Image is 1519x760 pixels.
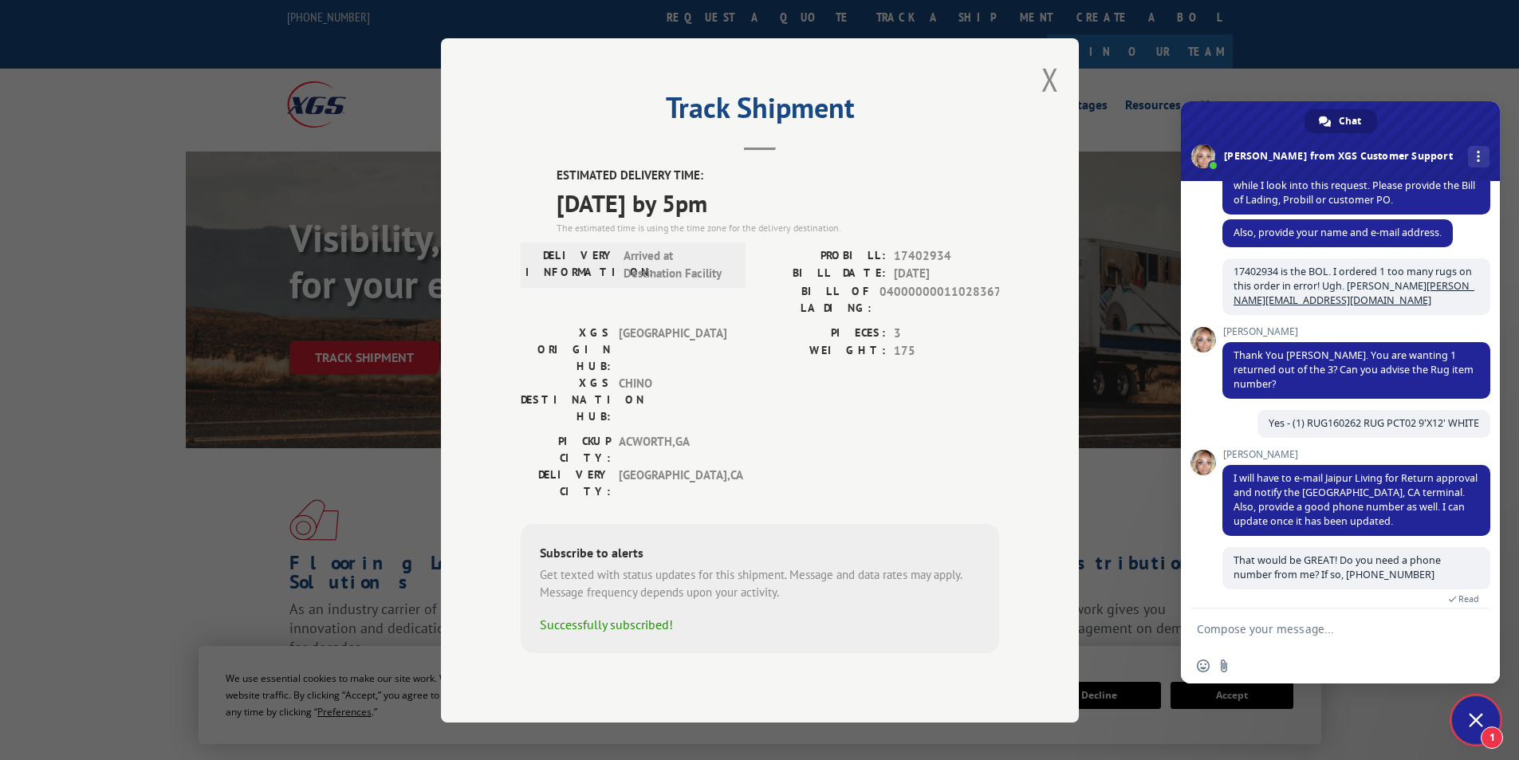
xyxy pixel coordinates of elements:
[760,342,886,360] label: WEIGHT:
[521,96,999,127] h2: Track Shipment
[894,324,999,342] span: 3
[521,324,611,374] label: XGS ORIGIN HUB:
[880,282,999,316] span: 04000000011028367
[1458,593,1479,604] span: Read
[760,265,886,283] label: BILL DATE:
[624,246,731,282] span: Arrived at Destination Facility
[1468,146,1489,167] div: More channels
[1269,416,1479,430] span: Yes - (1) RUG160262 RUG PCT02 9'X12' WHITE
[557,184,999,220] span: [DATE] by 5pm
[521,374,611,424] label: XGS DESTINATION HUB:
[1234,553,1441,581] span: That would be GREAT! Do you need a phone number from me? If so, [PHONE_NUMBER]
[619,466,726,499] span: [GEOGRAPHIC_DATA] , CA
[557,220,999,234] div: The estimated time is using the time zone for the delivery destination.
[1481,727,1503,749] span: 1
[1234,348,1474,391] span: Thank You [PERSON_NAME]. You are wanting 1 returned out of the 3? Can you advise the Rug item num...
[557,167,999,185] label: ESTIMATED DELIVERY TIME:
[1197,622,1449,636] textarea: Compose your message...
[1041,58,1059,100] button: Close modal
[1234,471,1478,528] span: I will have to e-mail Jaipur Living for Return approval and notify the [GEOGRAPHIC_DATA], CA term...
[1197,660,1210,672] span: Insert an emoji
[525,246,616,282] label: DELIVERY INFORMATION:
[1234,265,1474,307] span: 17402934 is the BOL. I ordered 1 too many rugs on this order in error! Ugh. [PERSON_NAME]
[619,432,726,466] span: ACWORTH , GA
[894,342,999,360] span: 175
[1452,696,1500,744] div: Close chat
[760,324,886,342] label: PIECES:
[540,614,980,633] div: Successfully subscribed!
[521,432,611,466] label: PICKUP CITY:
[619,374,726,424] span: CHINO
[619,324,726,374] span: [GEOGRAPHIC_DATA]
[1339,109,1361,133] span: Chat
[540,565,980,601] div: Get texted with status updates for this shipment. Message and data rates may apply. Message frequ...
[894,265,999,283] span: [DATE]
[1222,326,1490,337] span: [PERSON_NAME]
[760,246,886,265] label: PROBILL:
[1222,449,1490,460] span: [PERSON_NAME]
[1234,279,1474,307] a: [PERSON_NAME][EMAIL_ADDRESS][DOMAIN_NAME]
[521,466,611,499] label: DELIVERY CITY:
[540,542,980,565] div: Subscribe to alerts
[1305,109,1377,133] div: Chat
[1218,660,1230,672] span: Send a file
[894,246,999,265] span: 17402934
[1234,226,1442,239] span: Also, provide your name and e-mail address.
[760,282,872,316] label: BILL OF LADING:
